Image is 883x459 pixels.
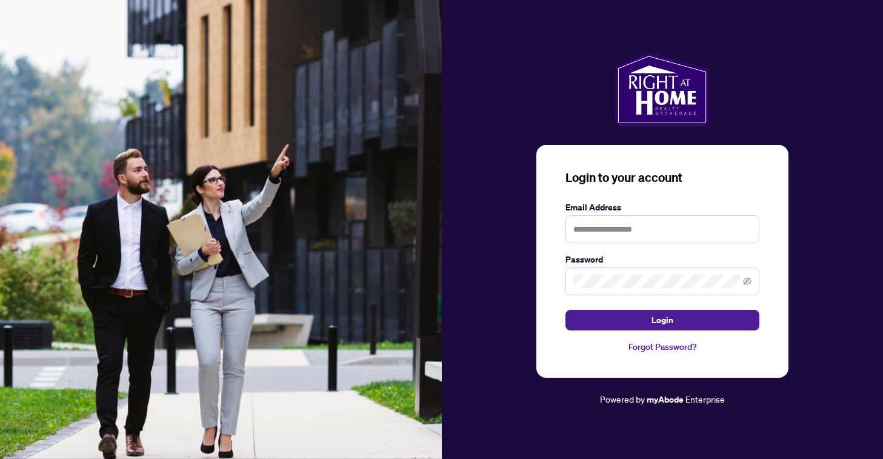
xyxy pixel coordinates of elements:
span: Enterprise [685,394,725,404]
span: Powered by [600,394,645,404]
button: Login [565,310,759,330]
a: Forgot Password? [565,340,759,353]
span: eye-invisible [743,277,751,286]
img: ma-logo [615,53,709,126]
span: Login [651,310,673,330]
h3: Login to your account [565,169,759,186]
label: Password [565,253,759,266]
label: Email Address [565,201,759,214]
a: myAbode [647,393,684,406]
